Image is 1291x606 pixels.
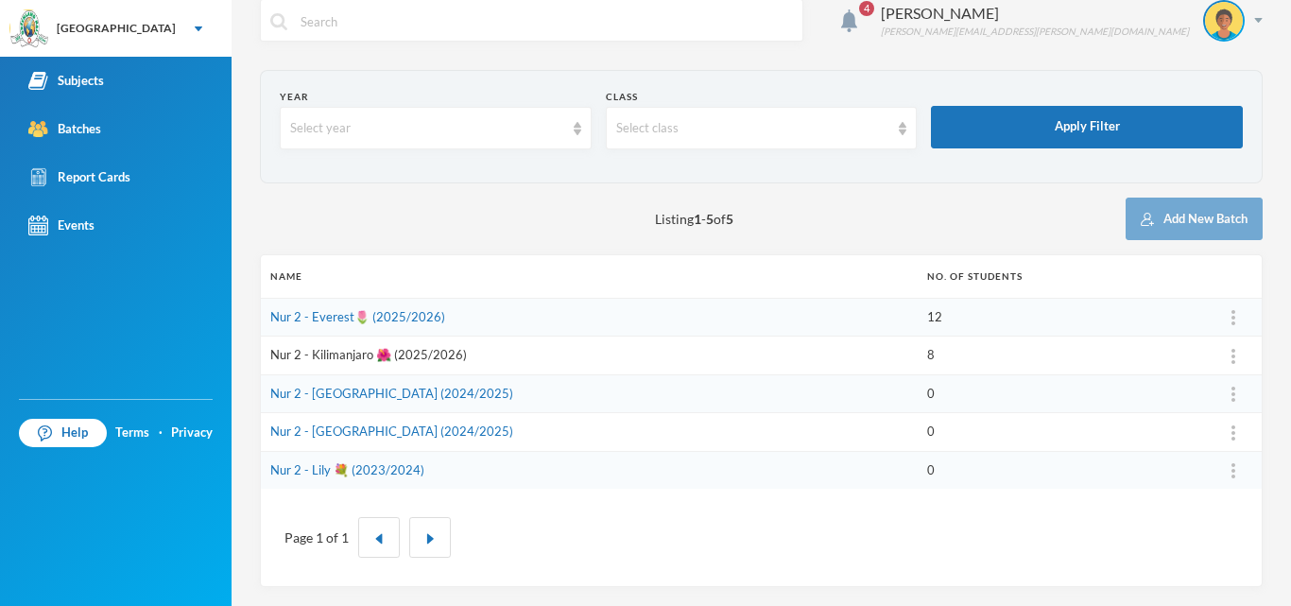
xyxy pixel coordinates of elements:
a: Nur 2 - Everest🌷 (2025/2026) [270,309,445,324]
div: Select class [616,119,890,138]
div: Events [28,216,95,235]
a: Privacy [171,424,213,442]
div: Batches [28,119,101,139]
img: ... [1231,310,1235,325]
img: ... [1231,349,1235,364]
td: 12 [918,298,1205,337]
div: Page 1 of 1 [284,528,349,547]
img: ... [1231,463,1235,478]
th: Name [261,255,918,298]
td: 8 [918,337,1205,375]
button: Apply Filter [931,106,1243,148]
a: Nur 2 - Kilimanjaro 🌺 (2025/2026) [270,347,467,362]
div: Class [606,90,918,104]
img: logo [10,10,48,48]
b: 5 [706,211,714,227]
a: Nur 2 - [GEOGRAPHIC_DATA] (2024/2025) [270,386,513,401]
a: Help [19,419,107,447]
button: Add New Batch [1126,198,1263,240]
div: [PERSON_NAME] [881,2,1189,25]
img: STUDENT [1205,2,1243,40]
div: Year [280,90,592,104]
td: 0 [918,413,1205,452]
div: [GEOGRAPHIC_DATA] [57,20,176,37]
img: ... [1231,387,1235,402]
span: 4 [859,1,874,16]
div: Subjects [28,71,104,91]
th: No. of students [918,255,1205,298]
img: search [270,13,287,30]
b: 5 [726,211,733,227]
a: Nur 2 - Lily 💐 (2023/2024) [270,462,424,477]
img: ... [1231,425,1235,441]
span: Listing - of [655,209,733,229]
td: 0 [918,374,1205,413]
div: Select year [290,119,564,138]
a: Terms [115,424,149,442]
a: Nur 2 - [GEOGRAPHIC_DATA] (2024/2025) [270,424,513,439]
td: 0 [918,451,1205,489]
b: 1 [694,211,701,227]
div: · [159,424,163,442]
div: [PERSON_NAME][EMAIL_ADDRESS][PERSON_NAME][DOMAIN_NAME] [881,25,1189,39]
div: Report Cards [28,167,130,187]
